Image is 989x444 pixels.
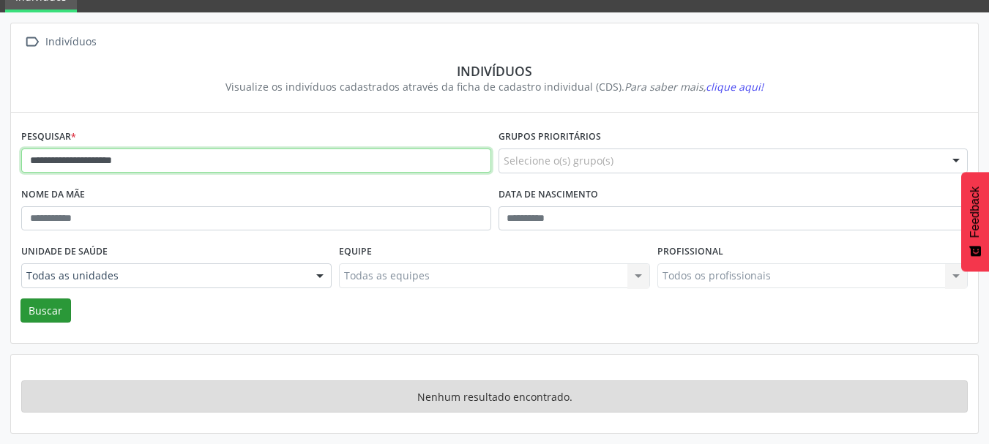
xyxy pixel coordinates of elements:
[31,63,958,79] div: Indivíduos
[21,184,85,206] label: Nome da mãe
[31,79,958,94] div: Visualize os indivíduos cadastrados através da ficha de cadastro individual (CDS).
[21,126,76,148] label: Pesquisar
[21,31,42,53] i: 
[20,298,71,323] button: Buscar
[21,380,968,413] div: Nenhum resultado encontrado.
[961,172,989,271] button: Feedback - Mostrar pesquisa
[499,126,601,148] label: Grupos prioritários
[657,241,723,263] label: Profissional
[624,80,764,94] i: Para saber mais,
[504,153,613,168] span: Selecione o(s) grupo(s)
[339,241,372,263] label: Equipe
[21,31,99,53] a:  Indivíduos
[969,187,982,238] span: Feedback
[706,80,764,94] span: clique aqui!
[21,241,108,263] label: Unidade de saúde
[26,268,302,283] span: Todas as unidades
[499,184,598,206] label: Data de nascimento
[42,31,99,53] div: Indivíduos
